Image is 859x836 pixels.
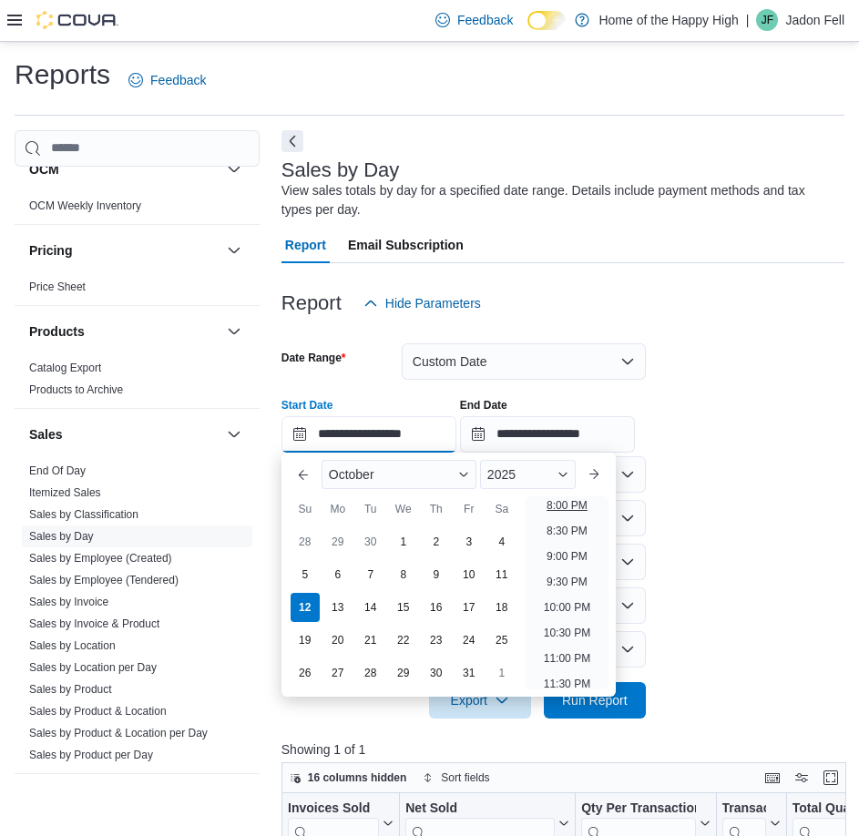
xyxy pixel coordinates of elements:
[539,571,595,593] li: 9:30 PM
[756,9,778,31] div: Jadon Fell
[29,530,94,543] a: Sales by Day
[762,767,783,789] button: Keyboard shortcuts
[348,227,464,263] span: Email Subscription
[422,658,451,688] div: day-30
[389,658,418,688] div: day-29
[562,691,628,709] span: Run Report
[460,416,635,453] input: Press the down key to open a popover containing a calendar.
[29,507,138,522] span: Sales by Classification
[746,9,750,31] p: |
[480,460,576,489] div: Button. Open the year selector. 2025 is currently selected.
[455,494,484,524] div: Fr
[223,240,245,261] button: Pricing
[356,626,385,655] div: day-21
[402,343,646,380] button: Custom Date
[29,638,116,653] span: Sales by Location
[544,682,646,719] button: Run Report
[422,560,451,589] div: day-9
[29,790,65,809] h3: Taxes
[389,560,418,589] div: day-8
[29,595,108,609] span: Sales by Invoice
[289,525,518,689] div: October, 2025
[323,494,353,524] div: Mo
[356,527,385,556] div: day-30
[223,321,245,342] button: Products
[29,617,159,630] a: Sales by Invoice & Product
[487,560,516,589] div: day-11
[537,673,598,695] li: 11:30 PM
[537,596,598,618] li: 10:00 PM
[29,661,157,674] a: Sales by Location per Day
[323,593,353,622] div: day-13
[281,130,303,152] button: Next
[223,789,245,811] button: Taxes
[455,593,484,622] div: day-17
[356,494,385,524] div: Tu
[29,529,94,544] span: Sales by Day
[15,460,260,773] div: Sales
[29,551,172,566] span: Sales by Employee (Created)
[422,593,451,622] div: day-16
[460,398,507,413] label: End Date
[29,362,101,374] a: Catalog Export
[537,647,598,669] li: 11:00 PM
[422,494,451,524] div: Th
[29,464,86,477] a: End Of Day
[29,425,63,443] h3: Sales
[29,322,85,341] h3: Products
[539,545,595,567] li: 9:00 PM
[29,727,208,739] a: Sales by Product & Location per Day
[29,574,179,586] a: Sales by Employee (Tendered)
[389,593,418,622] div: day-15
[29,199,141,213] span: OCM Weekly Inventory
[29,660,157,675] span: Sales by Location per Day
[29,639,116,652] a: Sales by Location
[29,683,112,696] a: Sales by Product
[29,704,167,719] span: Sales by Product & Location
[422,527,451,556] div: day-2
[291,527,320,556] div: day-28
[487,527,516,556] div: day-4
[291,658,320,688] div: day-26
[785,9,844,31] p: Jadon Fell
[29,573,179,587] span: Sales by Employee (Tendered)
[791,767,813,789] button: Display options
[281,740,853,759] p: Showing 1 of 1
[29,464,86,478] span: End Of Day
[282,767,414,789] button: 16 columns hidden
[15,195,260,224] div: OCM
[288,800,379,817] div: Invoices Sold
[428,2,520,38] a: Feedback
[29,508,138,521] a: Sales by Classification
[291,560,320,589] div: day-5
[29,552,172,565] a: Sales by Employee (Created)
[323,658,353,688] div: day-27
[289,460,318,489] button: Previous Month
[29,241,220,260] button: Pricing
[579,460,608,489] button: Next month
[487,626,516,655] div: day-25
[539,520,595,542] li: 8:30 PM
[29,425,220,443] button: Sales
[527,11,566,30] input: Dark Mode
[455,527,484,556] div: day-3
[29,485,101,500] span: Itemized Sales
[457,11,513,29] span: Feedback
[223,423,245,445] button: Sales
[29,748,153,762] span: Sales by Product per Day
[455,626,484,655] div: day-24
[620,467,635,482] button: Open list of options
[389,527,418,556] div: day-1
[487,593,516,622] div: day-18
[415,767,496,789] button: Sort fields
[291,593,320,622] div: day-12
[598,9,738,31] p: Home of the Happy High
[29,682,112,697] span: Sales by Product
[539,494,595,516] li: 8:00 PM
[441,770,489,785] span: Sort fields
[29,361,101,375] span: Catalog Export
[291,626,320,655] div: day-19
[291,494,320,524] div: Su
[281,351,346,365] label: Date Range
